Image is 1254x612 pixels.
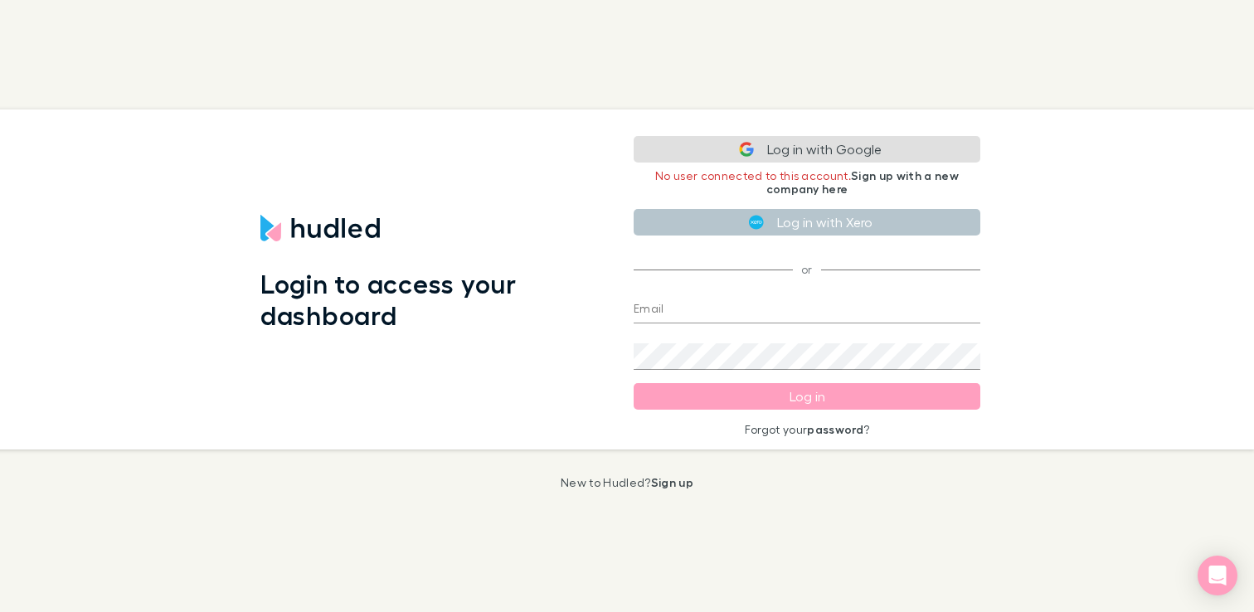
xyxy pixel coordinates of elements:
h1: Login to access your dashboard [260,268,607,332]
img: Xero's logo [749,215,764,230]
a: Sign up with a new company here [766,168,959,196]
span: or [634,269,980,270]
button: Log in with Google [634,136,980,163]
a: Sign up [651,475,693,489]
div: Open Intercom Messenger [1198,556,1237,595]
p: New to Hudled? [561,476,693,489]
img: Hudled's Logo [260,215,380,241]
p: Forgot your ? [634,423,980,436]
button: Log in [634,383,980,410]
p: No user connected to this account. [634,169,980,196]
img: Google logo [739,142,754,157]
a: password [807,422,863,436]
button: Log in with Xero [634,209,980,236]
